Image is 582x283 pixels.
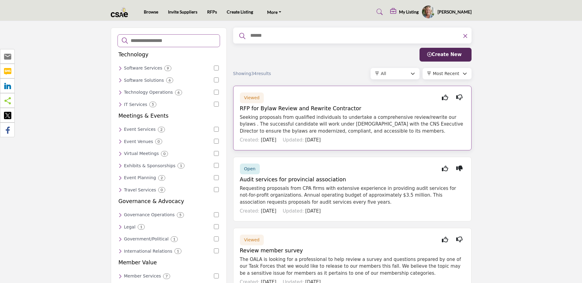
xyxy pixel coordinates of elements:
a: Browse [144,9,158,14]
b: 1 [173,237,175,241]
h5: Meetings & Events [118,113,169,119]
input: Select Member Services [214,274,219,278]
h6: Professional event planning services [124,175,156,180]
b: 0 [163,152,166,156]
div: 9 Results For Software Services [164,66,171,71]
span: Viewed [244,237,260,242]
h5: My Listing [399,9,419,15]
span: Created: [240,208,259,214]
b: 1 [177,249,179,253]
b: 1 [140,225,142,229]
div: 2 Results For Event Planning [158,175,165,181]
h5: Review member survey [240,247,465,254]
b: 6 [177,90,180,95]
h6: Software solutions and applications [124,78,164,83]
div: 1 Results For Exhibits & Sponsorships [177,163,185,168]
div: 1 Results For International Relations [174,248,181,254]
b: 5 [179,213,181,217]
p: Requesting proposals from CPA firms with extensive experience in providing audit services for not... [240,185,465,206]
input: Select Virtual Meetings [214,151,219,156]
div: My Listing [390,8,419,16]
span: Create New [427,52,462,57]
h6: Services for managing international relations [124,249,172,254]
span: [DATE] [305,137,321,143]
input: Select Event Planning [214,175,219,180]
h5: [PERSON_NAME] [438,9,472,15]
span: All [381,71,386,76]
div: 6 Results For Software Solutions [166,77,173,83]
input: Select Event Services [214,127,219,132]
span: Updated: [283,208,304,214]
input: Select Software Solutions [214,77,219,82]
div: 2 Results For Event Services [158,127,165,132]
a: Create Listing [227,9,253,14]
h5: RFP for Bylaw Review and Rewrite Contractor [240,105,465,112]
input: Select Governance Operations [214,212,219,217]
h5: Audit services for provincial association [240,176,465,183]
input: Select Exhibits & Sponsorships [214,163,219,168]
a: Search [371,7,387,17]
h6: Venues for hosting events [124,139,153,144]
input: Select Government/Political [214,236,219,241]
h6: Software development and support services [124,66,162,71]
h5: Governance & Advocacy [118,198,184,205]
b: 7 [166,274,168,278]
div: 1 Results For Legal [138,224,145,230]
b: 0 [158,139,160,144]
a: More [263,8,285,16]
b: 0 [161,188,163,192]
b: 2 [160,127,162,132]
div: 5 Results For Governance Operations [177,212,184,218]
input: Select Legal [214,224,219,229]
div: 0 Results For Event Venues [155,139,162,144]
span: Viewed [244,95,260,100]
span: Created: [240,137,259,143]
div: 5 Results For IT Services [149,102,156,107]
div: 0 Results For Travel Services [158,187,165,193]
h6: Virtual meeting platforms and services [124,151,159,156]
button: Create New [420,48,472,62]
div: 7 Results For Member Services [163,274,170,279]
b: 9 [167,66,169,70]
b: 5 [152,102,154,107]
div: 6 Results For Technology Operations [175,90,182,95]
h6: Services for managing technology operations [124,90,173,95]
button: Show hide supplier dropdown [422,5,435,19]
input: Select International Relations [214,248,219,253]
img: site Logo [111,7,131,17]
span: 34 [251,71,257,76]
span: [DATE] [261,208,276,214]
input: Select IT Services [214,102,219,107]
b: 2 [161,176,163,180]
a: RFPs [207,9,217,14]
h5: Technology [118,51,148,58]
i: Interested [442,97,448,98]
span: Most Recent [433,71,459,76]
span: Open [244,166,256,171]
b: 1 [180,164,182,168]
span: [DATE] [305,208,321,214]
input: Select Technology Operations [214,90,219,95]
h6: Comprehensive event management services [124,127,156,132]
input: Search Categories [130,37,216,45]
div: 1 Results For Government/Political [171,236,178,242]
h6: Member-focused services and support [124,274,161,279]
h6: Legal services and support [124,225,136,230]
h6: Services for effective governance operations [124,212,175,217]
input: Select Software Services [214,66,219,70]
a: Invite Suppliers [168,9,197,14]
p: Seeking proposals from qualified individuals to undertake a comprehensive review/rewrite our byla... [240,114,465,135]
input: Select Event Venues [214,139,219,144]
b: 6 [169,78,171,82]
h5: Member Value [118,259,157,266]
h6: Exhibition and sponsorship services [124,163,175,168]
input: Select Travel Services [214,187,219,192]
h6: Travel planning and management services [124,187,156,193]
div: Showing results [233,70,305,77]
span: [DATE] [261,137,276,143]
span: Updated: [283,137,304,143]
